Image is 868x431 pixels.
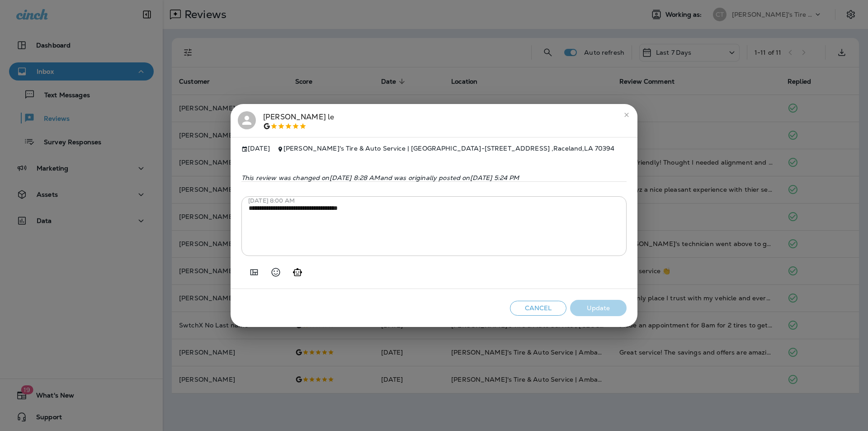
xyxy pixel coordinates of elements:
button: Generate AI response [288,263,307,281]
span: and was originally posted on [DATE] 5:24 PM [380,174,519,182]
p: This review was changed on [DATE] 8:28 AM [241,174,627,181]
button: Cancel [510,301,566,316]
button: Select an emoji [267,263,285,281]
button: Add in a premade template [245,263,263,281]
span: [PERSON_NAME]'s Tire & Auto Service | [GEOGRAPHIC_DATA] - [STREET_ADDRESS] , Raceland , LA 70394 [283,144,615,152]
button: close [619,108,634,122]
span: [DATE] [241,145,270,152]
div: [PERSON_NAME] le [263,111,334,130]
